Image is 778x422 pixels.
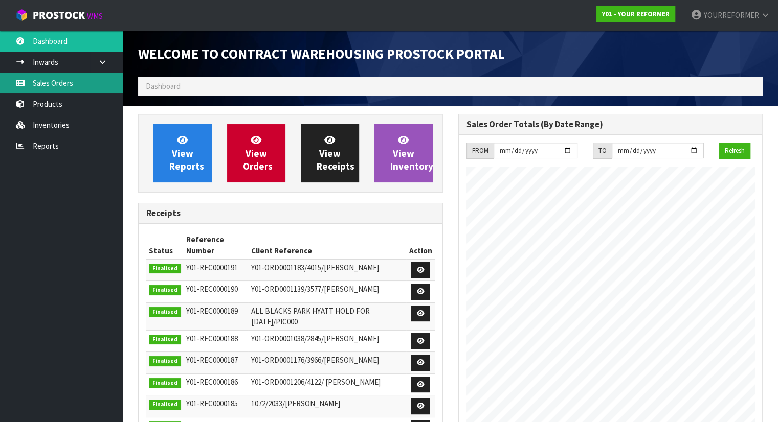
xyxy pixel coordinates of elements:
[251,306,369,326] span: ALL BLACKS PARK HYATT HOLD FOR [DATE]/PIC000
[186,306,238,316] span: Y01-REC0000189
[251,284,379,294] span: Y01-ORD0001139/3577/[PERSON_NAME]
[704,10,759,20] span: YOURREFORMER
[15,9,28,21] img: cube-alt.png
[87,11,103,21] small: WMS
[149,378,181,388] span: Finalised
[251,377,380,387] span: Y01-ORD0001206/4122/ [PERSON_NAME]
[138,45,505,62] span: Welcome to Contract Warehousing ProStock Portal
[153,124,212,182] a: ViewReports
[374,124,433,182] a: ViewInventory
[593,143,612,159] div: TO
[149,400,181,410] span: Finalised
[390,134,433,172] span: View Inventory
[227,124,285,182] a: ViewOrders
[186,377,238,387] span: Y01-REC0000186
[146,208,435,218] h3: Receipts
[243,134,273,172] span: View Orders
[602,10,670,18] strong: Y01 - YOUR REFORMER
[184,231,249,259] th: Reference Number
[251,355,379,365] span: Y01-ORD0001176/3966/[PERSON_NAME]
[186,355,238,365] span: Y01-REC0000187
[149,307,181,317] span: Finalised
[149,285,181,295] span: Finalised
[146,231,184,259] th: Status
[466,143,494,159] div: FROM
[719,143,750,159] button: Refresh
[186,284,238,294] span: Y01-REC0000190
[186,398,238,408] span: Y01-REC0000185
[33,9,85,22] span: ProStock
[248,231,406,259] th: Client Reference
[466,120,755,129] h3: Sales Order Totals (By Date Range)
[301,124,359,182] a: ViewReceipts
[186,263,238,272] span: Y01-REC0000191
[406,231,434,259] th: Action
[317,134,354,172] span: View Receipts
[251,334,379,343] span: Y01-ORD0001038/2845/[PERSON_NAME]
[251,398,340,408] span: 1072/2033/[PERSON_NAME]
[149,264,181,274] span: Finalised
[251,263,379,272] span: Y01-ORD0001183/4015/[PERSON_NAME]
[169,134,204,172] span: View Reports
[149,335,181,345] span: Finalised
[146,81,181,91] span: Dashboard
[186,334,238,343] span: Y01-REC0000188
[149,356,181,366] span: Finalised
